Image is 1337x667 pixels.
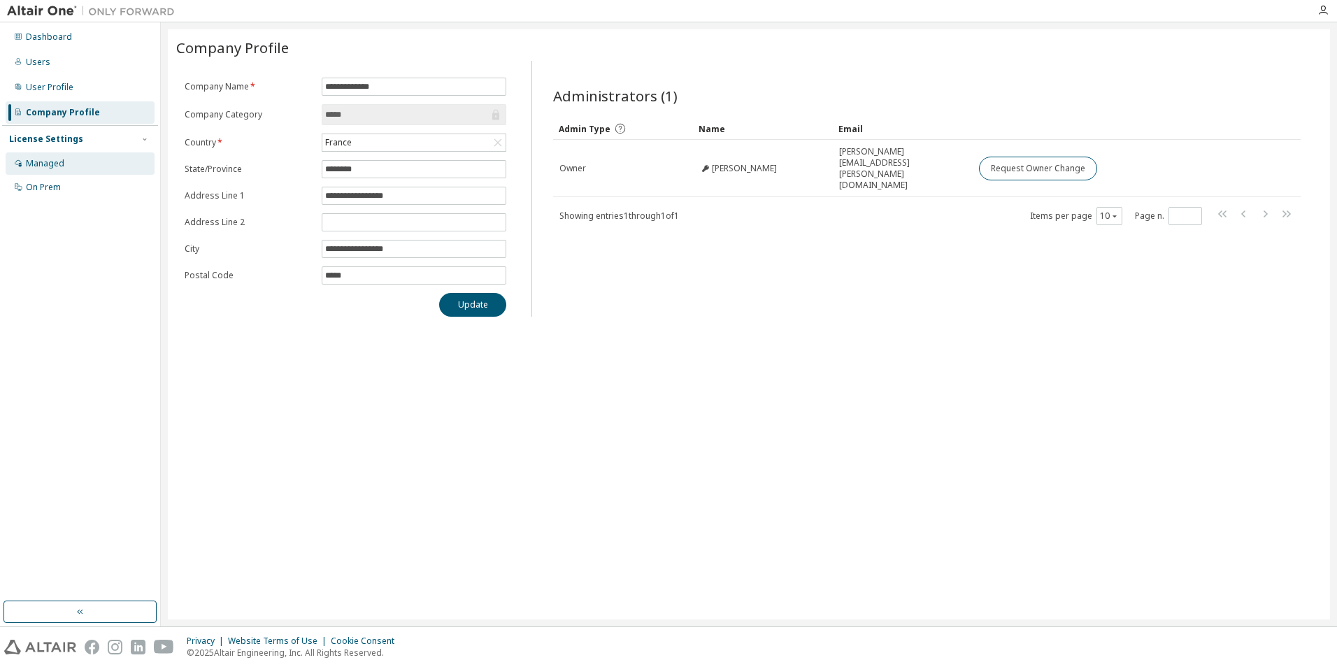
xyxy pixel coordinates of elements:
[4,640,76,654] img: altair_logo.svg
[187,647,403,659] p: © 2025 Altair Engineering, Inc. All Rights Reserved.
[838,117,967,140] div: Email
[26,182,61,193] div: On Prem
[559,163,586,174] span: Owner
[559,210,679,222] span: Showing entries 1 through 1 of 1
[185,81,313,92] label: Company Name
[85,640,99,654] img: facebook.svg
[712,163,777,174] span: [PERSON_NAME]
[228,636,331,647] div: Website Terms of Use
[26,31,72,43] div: Dashboard
[1100,210,1119,222] button: 10
[1135,207,1202,225] span: Page n.
[185,137,313,148] label: Country
[185,243,313,254] label: City
[559,123,610,135] span: Admin Type
[26,57,50,68] div: Users
[839,146,966,191] span: [PERSON_NAME][EMAIL_ADDRESS][PERSON_NAME][DOMAIN_NAME]
[185,164,313,175] label: State/Province
[331,636,403,647] div: Cookie Consent
[323,135,354,150] div: France
[26,158,64,169] div: Managed
[322,134,506,151] div: France
[26,82,73,93] div: User Profile
[176,38,289,57] span: Company Profile
[187,636,228,647] div: Privacy
[131,640,145,654] img: linkedin.svg
[9,134,83,145] div: License Settings
[185,217,313,228] label: Address Line 2
[439,293,506,317] button: Update
[979,157,1097,180] button: Request Owner Change
[553,86,678,106] span: Administrators (1)
[699,117,827,140] div: Name
[154,640,174,654] img: youtube.svg
[185,109,313,120] label: Company Category
[7,4,182,18] img: Altair One
[26,107,100,118] div: Company Profile
[185,270,313,281] label: Postal Code
[1030,207,1122,225] span: Items per page
[185,190,313,201] label: Address Line 1
[108,640,122,654] img: instagram.svg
